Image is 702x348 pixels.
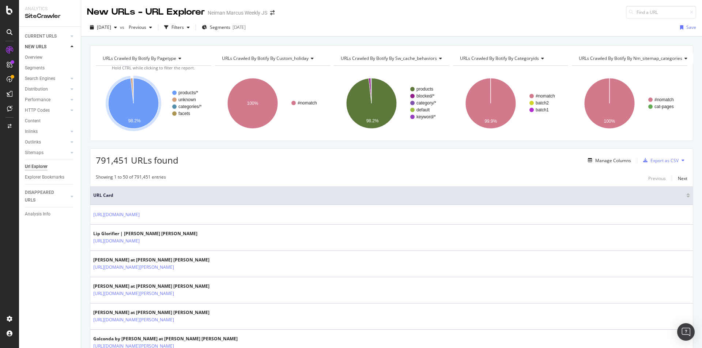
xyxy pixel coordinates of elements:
[25,138,68,146] a: Outlinks
[178,97,196,102] text: unknown
[247,101,258,106] text: 100%
[416,87,433,92] text: products
[458,53,562,64] h4: URLs Crawled By Botify By categoryids
[93,211,140,218] a: [URL][DOMAIN_NAME]
[128,118,141,123] text: 98.2%
[595,157,631,164] div: Manage Columns
[25,64,45,72] div: Segments
[97,24,111,30] span: 2025 Aug. 18th
[93,309,210,316] div: [PERSON_NAME] at [PERSON_NAME] [PERSON_NAME]
[677,22,696,33] button: Save
[416,93,435,99] text: blocked/*
[178,90,198,95] text: products/*
[178,111,190,116] text: facets
[25,107,68,114] a: HTTP Codes
[25,189,68,204] a: DISAPPEARED URLS
[25,12,75,20] div: SiteCrawler
[460,55,539,61] span: URLs Crawled By Botify By categoryids
[648,175,666,181] div: Previous
[536,100,549,106] text: batch2
[25,64,76,72] a: Segments
[96,72,210,135] div: A chart.
[87,6,205,18] div: New URLs - URL Explorer
[453,72,567,135] svg: A chart.
[25,96,68,104] a: Performance
[25,85,48,93] div: Distribution
[25,32,57,40] div: CURRENT URLS
[87,22,120,33] button: [DATE]
[25,107,50,114] div: HTTP Codes
[25,75,68,83] a: Search Engines
[536,107,549,112] text: batch1
[678,174,687,183] button: Next
[93,192,684,199] span: URL Card
[222,55,309,61] span: URLs Crawled By Botify By custom_holiday
[93,316,174,324] a: [URL][DOMAIN_NAME][PERSON_NAME]
[25,43,68,51] a: NEW URLS
[25,117,41,125] div: Content
[626,6,696,19] input: Find a URL
[25,96,50,104] div: Performance
[103,55,176,61] span: URLs Crawled By Botify By pagetype
[25,128,38,135] div: Inlinks
[25,149,44,157] div: Sitemaps
[101,53,205,64] h4: URLs Crawled By Botify By pagetype
[25,54,76,61] a: Overview
[416,107,430,112] text: default
[678,175,687,181] div: Next
[341,55,437,61] span: URLs Crawled By Botify By sw_cache_behaviors
[604,119,615,124] text: 100%
[25,54,42,61] div: Overview
[25,210,76,218] a: Analysis Info
[25,128,68,135] a: Inlinks
[25,138,41,146] div: Outlinks
[126,22,155,33] button: Previous
[120,24,126,30] span: vs
[650,157,679,164] div: Export as CSV
[25,163,76,171] a: Url Explorer
[112,65,195,70] span: Hold CTRL while clicking to filter the report.
[93,290,174,297] a: [URL][DOMAIN_NAME][PERSON_NAME]
[572,72,686,135] svg: A chart.
[25,163,48,171] div: Url Explorer
[334,72,448,135] svg: A chart.
[416,114,436,119] text: keyword/*
[171,24,184,30] div: Filters
[93,237,140,245] a: [URL][DOMAIN_NAME]
[96,154,178,166] span: 791,451 URLs found
[93,336,238,342] div: Golconda by [PERSON_NAME] at [PERSON_NAME] [PERSON_NAME]
[93,257,210,263] div: [PERSON_NAME] at [PERSON_NAME] [PERSON_NAME]
[577,53,693,64] h4: URLs Crawled By Botify By nm_sitemap_categories
[270,10,275,15] div: arrow-right-arrow-left
[25,173,76,181] a: Explorer Bookmarks
[215,72,329,135] svg: A chart.
[93,283,210,290] div: [PERSON_NAME] at [PERSON_NAME] [PERSON_NAME]
[536,93,555,99] text: #nomatch
[93,264,174,271] a: [URL][DOMAIN_NAME][PERSON_NAME]
[25,117,76,125] a: Content
[25,85,68,93] a: Distribution
[199,22,249,33] button: Segments[DATE]
[25,173,64,181] div: Explorer Bookmarks
[25,43,46,51] div: NEW URLS
[25,149,68,157] a: Sitemaps
[233,24,246,30] div: [DATE]
[178,104,202,109] text: categories/*
[484,119,497,124] text: 99.9%
[161,22,193,33] button: Filters
[220,53,324,64] h4: URLs Crawled By Botify By custom_holiday
[339,53,448,64] h4: URLs Crawled By Botify By sw_cache_behaviors
[654,97,674,102] text: #nomatch
[208,9,267,16] div: Neiman Marcus Weekly JS
[298,100,317,106] text: #nomatch
[686,24,696,30] div: Save
[126,24,146,30] span: Previous
[640,154,679,166] button: Export as CSV
[585,156,631,165] button: Manage Columns
[677,323,695,341] div: Open Intercom Messenger
[366,118,379,123] text: 98.2%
